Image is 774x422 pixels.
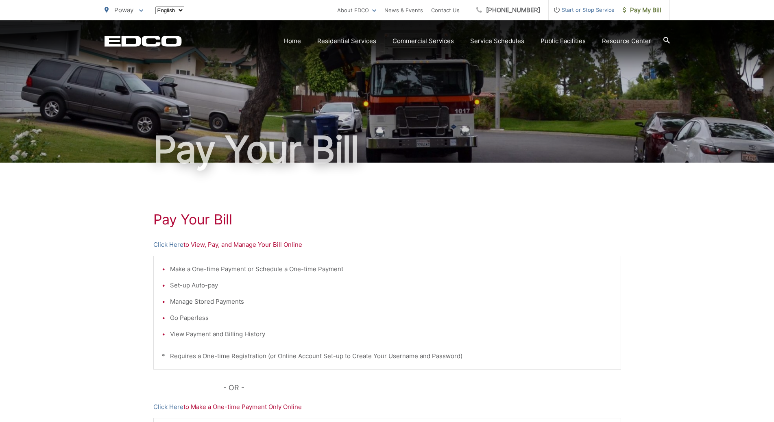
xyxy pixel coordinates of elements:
a: News & Events [384,5,423,15]
span: Poway [114,6,133,14]
a: Public Facilities [541,36,586,46]
p: - OR - [223,382,621,394]
a: Click Here [153,402,183,412]
a: Contact Us [431,5,460,15]
li: Make a One-time Payment or Schedule a One-time Payment [170,264,613,274]
a: EDCD logo. Return to the homepage. [105,35,182,47]
select: Select a language [155,7,184,14]
a: Service Schedules [470,36,524,46]
span: Pay My Bill [623,5,661,15]
li: Manage Stored Payments [170,297,613,307]
a: Click Here [153,240,183,250]
p: to Make a One-time Payment Only Online [153,402,621,412]
p: * Requires a One-time Registration (or Online Account Set-up to Create Your Username and Password) [162,351,613,361]
p: to View, Pay, and Manage Your Bill Online [153,240,621,250]
h1: Pay Your Bill [153,211,621,228]
li: Go Paperless [170,313,613,323]
a: Commercial Services [392,36,454,46]
li: View Payment and Billing History [170,329,613,339]
a: Home [284,36,301,46]
a: About EDCO [337,5,376,15]
li: Set-up Auto-pay [170,281,613,290]
a: Resource Center [602,36,651,46]
h1: Pay Your Bill [105,129,670,170]
a: Residential Services [317,36,376,46]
